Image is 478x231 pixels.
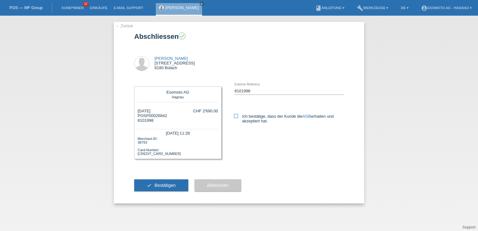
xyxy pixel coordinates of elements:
[83,2,89,7] span: 32
[421,5,427,11] i: account_circle
[111,6,146,10] a: E-Mail Support
[138,136,218,156] div: Merchant-ID: 38793 Card-Number: [CREDIT_CARD_NUMBER]
[315,5,322,11] i: book
[357,5,363,11] i: build
[58,6,87,10] a: Kund*innen
[418,6,475,10] a: account_circleEsomoto AG - Hagnau ▾
[193,109,218,113] div: CHF 2'690.00
[200,2,203,5] i: close
[207,183,229,188] span: Abbrechen
[165,5,199,10] a: [PERSON_NAME]
[179,33,185,39] i: check
[398,6,411,10] a: DE ▾
[462,225,475,229] a: Support
[139,90,216,95] div: Esomoto AG
[303,114,311,119] a: AGB
[200,2,204,6] a: close
[134,33,344,40] h1: Abschliessen
[155,56,188,61] a: [PERSON_NAME]
[234,114,344,123] label: Ich bestätige, dass der Kunde die erhalten und akzeptiert hat.
[147,183,152,188] i: check
[354,6,392,10] a: buildWerkzeuge ▾
[155,56,195,70] div: [STREET_ADDRESS] 8180 Bülach
[138,118,154,123] span: 8101998
[195,179,241,191] button: Abbrechen
[155,183,176,188] span: Bestätigen
[9,5,43,10] a: POS — MF Group
[134,179,188,191] button: check Bestätigen
[115,23,133,28] a: ← Zurück
[312,6,348,10] a: bookAnleitung ▾
[139,95,216,99] div: Hagnau
[87,6,110,10] a: Einkäufe
[138,109,167,123] div: [DATE] POSP00026842
[138,129,218,136] div: [DATE] 11:28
